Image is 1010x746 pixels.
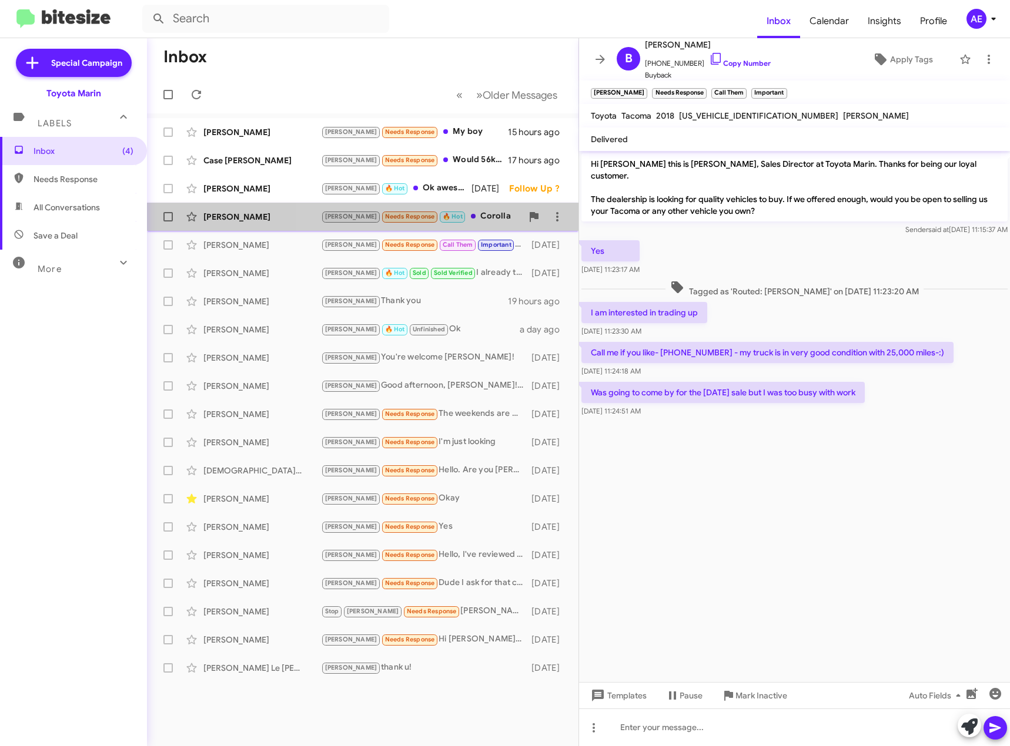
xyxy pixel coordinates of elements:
[625,49,633,68] span: B
[581,367,641,375] span: [DATE] 11:24:18 AM
[385,269,405,277] span: 🔥 Hot
[656,110,674,121] span: 2018
[508,126,569,138] div: 15 hours ago
[757,4,800,38] a: Inbox
[203,154,321,166] div: Case [PERSON_NAME]
[46,88,101,99] div: Toyota Marin
[325,466,377,474] span: [PERSON_NAME]
[38,118,72,129] span: Labels
[203,436,321,448] div: [PERSON_NAME]
[321,435,529,449] div: I'm just looking
[321,661,529,674] div: thank u!
[529,408,569,420] div: [DATE]
[890,49,933,70] span: Apply Tags
[434,269,473,277] span: Sold Verified
[321,576,529,590] div: Dude I ask for that car long time ago
[203,380,321,392] div: [PERSON_NAME]
[665,280,924,297] span: Tagged as 'Routed: [PERSON_NAME]' on [DATE] 11:23:20 AM
[321,492,529,505] div: Okay
[385,184,405,192] span: 🔥 Hot
[957,9,997,29] button: AE
[529,267,569,279] div: [DATE]
[709,59,771,68] a: Copy Number
[385,466,435,474] span: Needs Response
[325,664,377,671] span: [PERSON_NAME]
[581,153,1008,221] p: Hi [PERSON_NAME] this is [PERSON_NAME], Sales Director at Toyota Marin. Thanks for being our loya...
[711,88,747,99] small: Call Them
[645,38,771,52] span: [PERSON_NAME]
[656,685,712,706] button: Pause
[325,269,377,277] span: [PERSON_NAME]
[529,436,569,448] div: [DATE]
[203,408,321,420] div: [PERSON_NAME]
[471,183,509,194] div: [DATE]
[928,225,949,234] span: said at
[325,523,377,530] span: [PERSON_NAME]
[529,239,569,251] div: [DATE]
[347,607,399,615] span: [PERSON_NAME]
[325,325,377,333] span: [PERSON_NAME]
[38,264,62,274] span: More
[325,495,377,502] span: [PERSON_NAME]
[325,607,339,615] span: Stop
[520,324,569,335] div: a day ago
[203,577,321,589] div: [PERSON_NAME]
[321,604,529,618] div: [PERSON_NAME] is helping us thank you
[591,88,647,99] small: [PERSON_NAME]
[321,463,529,477] div: Hello. Are you [PERSON_NAME]'s supervisor?
[712,685,797,706] button: Mark Inactive
[321,153,508,167] div: Would 56k cash work?
[385,213,435,220] span: Needs Response
[581,240,640,261] p: Yes
[385,325,405,333] span: 🔥 Hot
[652,88,706,99] small: Needs Response
[203,465,321,476] div: [DEMOGRAPHIC_DATA][PERSON_NAME]
[321,407,529,421] div: The weekends are what works best for me, weekdays I work and I don't get out at a set time.
[321,238,529,251] div: Was going to come by for the [DATE] sale but I was too busy with work
[529,352,569,364] div: [DATE]
[581,265,640,274] span: [DATE] 11:23:17 AM
[325,241,377,248] span: [PERSON_NAME]
[529,493,569,505] div: [DATE]
[203,183,321,194] div: [PERSON_NAME]
[203,634,321,646] div: [PERSON_NAME]
[385,156,435,164] span: Needs Response
[203,493,321,505] div: [PERSON_NAME]
[843,110,909,121] span: [PERSON_NAME]
[645,52,771,69] span: [PHONE_NUMBER]
[909,685,965,706] span: Auto Fields
[321,182,471,195] div: Ok awesome what time works for you to come by [DATE]?
[34,145,133,157] span: Inbox
[385,579,435,587] span: Needs Response
[469,83,564,107] button: Next
[203,352,321,364] div: [PERSON_NAME]
[321,633,529,646] div: Hi [PERSON_NAME], we found one that might be a good match at [GEOGRAPHIC_DATA]. I gave our great ...
[321,379,529,392] div: Good afternoon, [PERSON_NAME]! I’ll have one of our sales consultants reach out shortly with our ...
[203,549,321,561] div: [PERSON_NAME]
[325,579,377,587] span: [PERSON_NAME]
[325,156,377,164] span: [PERSON_NAME]
[751,88,787,99] small: Important
[413,325,445,333] span: Unfinished
[413,269,426,277] span: Sold
[325,551,377,559] span: [PERSON_NAME]
[325,410,377,418] span: [PERSON_NAME]
[203,606,321,617] div: [PERSON_NAME]
[325,128,377,136] span: [PERSON_NAME]
[325,636,377,643] span: [PERSON_NAME]
[529,521,569,533] div: [DATE]
[680,685,703,706] span: Pause
[142,5,389,33] input: Search
[203,295,321,307] div: [PERSON_NAME]
[529,577,569,589] div: [DATE]
[203,239,321,251] div: [PERSON_NAME]
[450,83,564,107] nav: Page navigation example
[325,213,377,220] span: [PERSON_NAME]
[34,173,133,185] span: Needs Response
[483,89,557,102] span: Older Messages
[321,548,529,562] div: Hello, I've reviewed your inventory and I don't we anything in can really afford at this time. Th...
[529,634,569,646] div: [DATE]
[34,230,78,241] span: Save a Deal
[800,4,858,38] a: Calendar
[203,126,321,138] div: [PERSON_NAME]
